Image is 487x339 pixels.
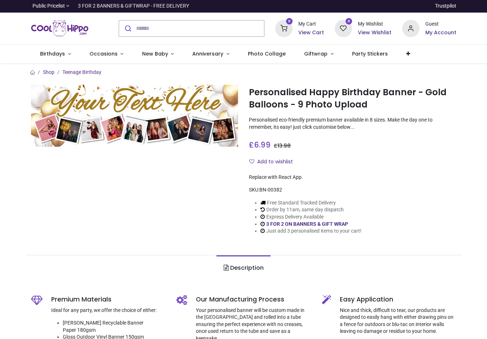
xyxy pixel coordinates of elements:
[358,21,391,28] div: My Wishlist
[259,187,282,193] span: BN-00382
[298,21,324,28] div: My Cart
[295,45,343,63] a: Giftwrap
[274,142,291,149] span: £
[78,3,189,10] div: 3 FOR 2 BANNERS & GIFTWRAP - FREE DELIVERY
[31,3,70,10] a: Public Pricelist
[286,18,293,25] sup: 0
[80,45,133,63] a: Occasions
[425,29,456,36] a: My Account
[142,50,168,57] span: New Baby
[249,156,299,168] button: Add to wishlistAdd to wishlist
[249,116,456,131] p: Personalised eco-friendly premium banner available in 8 sizes. Make the day one to remember, its ...
[216,255,270,281] a: Description
[183,45,239,63] a: Anniversary
[249,159,254,164] i: Add to wishlist
[31,45,80,63] a: Birthdays
[249,140,271,150] span: £
[43,69,54,75] a: Shop
[248,50,286,57] span: Photo Collage
[260,199,361,207] li: Free Standard Tracked Delivery
[260,228,361,235] li: Just add 3 personalised items to your cart!
[435,3,456,10] a: Trustpilot
[277,142,291,149] span: 13.98
[89,50,118,57] span: Occasions
[358,29,391,36] a: View Wishlist
[425,21,456,28] div: Guest
[346,18,352,25] sup: 0
[119,21,136,36] button: Submit
[304,50,328,57] span: Giftwrap
[31,18,89,39] img: Cool Hippo
[31,85,238,147] img: Personalised Happy Birthday Banner - Gold Balloons - 9 Photo Upload
[340,295,456,304] h5: Easy Application
[196,295,311,304] h5: Our Manufacturing Process
[63,320,166,334] li: [PERSON_NAME] Recyclable Banner Paper 180gsm
[340,307,456,335] p: Nice and thick, difficult to tear, our products are designed to easily hang with either drawing p...
[249,174,456,181] div: Replace with React App.
[40,50,65,57] span: Birthdays
[260,213,361,221] li: Express Delivery Available
[192,50,223,57] span: Anniversary
[335,25,352,31] a: 0
[249,86,456,111] h1: Personalised Happy Birthday Banner - Gold Balloons - 9 Photo Upload
[62,69,101,75] a: Teenage Birthday
[352,50,388,57] span: Party Stickers
[133,45,183,63] a: New Baby
[249,186,456,194] div: SKU:
[31,18,89,39] a: Logo of Cool Hippo
[254,140,271,150] span: 6.99
[298,29,324,36] a: View Cart
[260,206,361,213] li: Order by 11am, same day dispatch
[32,3,65,10] span: Public Pricelist
[51,307,166,314] p: Ideal for any party, we offer the choice of either:
[275,25,293,31] a: 0
[51,295,166,304] h5: Premium Materials
[266,221,348,227] a: 3 FOR 2 ON BANNERS & GIFT WRAP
